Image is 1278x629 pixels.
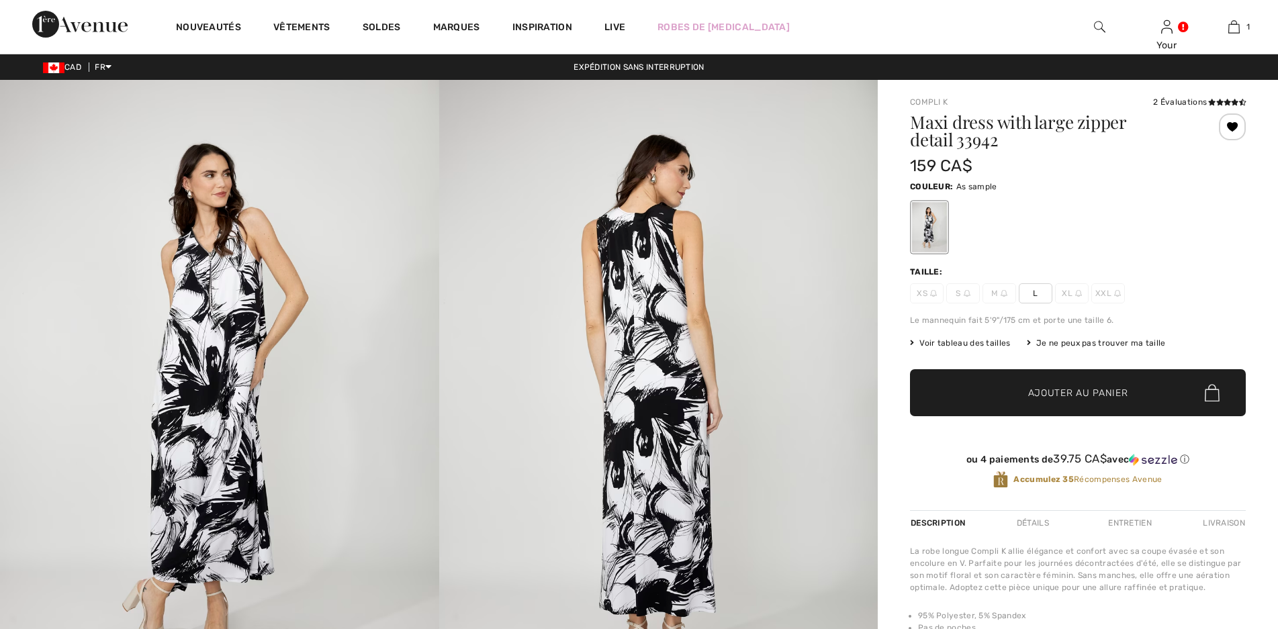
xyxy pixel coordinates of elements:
[657,20,790,34] a: Robes de [MEDICAL_DATA]
[95,62,111,72] span: FR
[43,62,64,73] img: Canadian Dollar
[1013,475,1074,484] strong: Accumulez 35
[910,97,948,107] a: Compli K
[910,369,1246,416] button: Ajouter au panier
[910,283,944,303] span: XS
[1153,96,1246,108] div: 2 Évaluations
[604,20,625,34] a: Live
[1228,19,1240,35] img: Mon panier
[1114,290,1121,297] img: ring-m.svg
[1075,290,1082,297] img: ring-m.svg
[930,290,937,297] img: ring-m.svg
[910,156,972,175] span: 159 CA$
[910,182,953,191] span: Couleur:
[993,471,1008,489] img: Récompenses Avenue
[964,290,970,297] img: ring-m.svg
[1094,19,1105,35] img: recherche
[910,266,945,278] div: Taille:
[956,182,997,191] span: As sample
[1134,38,1199,52] div: Your
[910,452,1246,471] div: ou 4 paiements de39.75 CA$avecSezzle Cliquez pour en savoir plus sur Sezzle
[1005,511,1060,535] div: Détails
[176,21,241,36] a: Nouveautés
[1246,21,1250,33] span: 1
[910,511,968,535] div: Description
[1055,283,1089,303] span: XL
[363,21,401,36] a: Soldes
[1013,473,1162,485] span: Récompenses Avenue
[910,314,1246,326] div: Le mannequin fait 5'9"/175 cm et porte une taille 6.
[918,610,1246,622] li: 95% Polyester, 5% Spandex
[1129,454,1177,466] img: Sezzle
[1001,290,1007,297] img: ring-m.svg
[1053,452,1107,465] span: 39.75 CA$
[910,452,1246,466] div: ou 4 paiements de avec
[1019,283,1052,303] span: L
[910,545,1246,593] div: La robe longue Compli K allie élégance et confort avec sa coupe évasée et son encolure en V. Parf...
[1199,511,1246,535] div: Livraison
[1205,384,1220,401] img: Bag.svg
[912,202,947,252] div: As sample
[1027,337,1166,349] div: Je ne peux pas trouver ma taille
[910,113,1190,148] h1: Maxi dress with large zipper detail 33942
[1161,20,1173,33] a: Se connecter
[946,283,980,303] span: S
[43,62,87,72] span: CAD
[983,283,1016,303] span: M
[433,21,480,36] a: Marques
[1097,511,1163,535] div: Entretien
[512,21,572,36] span: Inspiration
[1028,386,1128,400] span: Ajouter au panier
[1201,19,1267,35] a: 1
[32,11,128,38] img: 1ère Avenue
[1091,283,1125,303] span: XXL
[273,21,330,36] a: Vêtements
[1161,19,1173,35] img: Mes infos
[910,337,1011,349] span: Voir tableau des tailles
